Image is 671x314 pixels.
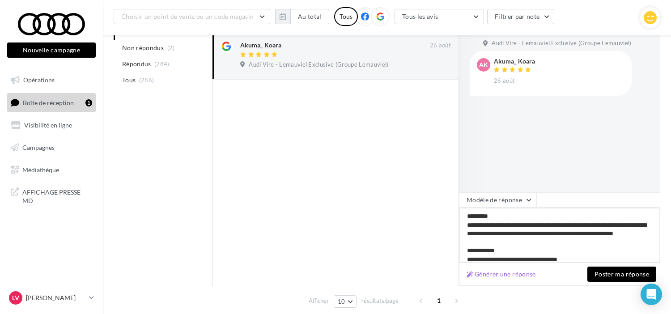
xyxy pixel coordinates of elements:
[154,60,170,68] span: (284)
[430,42,451,50] span: 26 août
[121,13,254,20] span: Choisir un point de vente ou un code magasin
[22,186,92,205] span: AFFICHAGE PRESSE MD
[494,77,515,85] span: 26 août
[361,297,399,305] span: résultats/page
[275,9,329,24] button: Au total
[334,295,357,308] button: 10
[432,293,446,308] span: 1
[249,61,388,69] span: Audi Vire - Lemauviel Exclusive (Groupe Lemauviel)
[334,7,358,26] div: Tous
[7,289,96,306] a: LV [PERSON_NAME]
[402,13,438,20] span: Tous les avis
[23,76,55,84] span: Opérations
[240,41,281,50] div: Akuma_ Koara
[5,138,98,157] a: Campagnes
[26,293,85,302] p: [PERSON_NAME]
[463,269,539,280] button: Générer une réponse
[587,267,656,282] button: Poster ma réponse
[12,293,19,302] span: LV
[7,42,96,58] button: Nouvelle campagne
[5,116,98,135] a: Visibilité en ligne
[5,71,98,89] a: Opérations
[85,99,92,106] div: 1
[5,161,98,179] a: Médiathèque
[5,182,98,209] a: AFFICHAGE PRESSE MD
[459,192,537,208] button: Modèle de réponse
[139,76,154,84] span: (286)
[338,298,345,305] span: 10
[5,93,98,112] a: Boîte de réception1
[641,284,662,305] div: Open Intercom Messenger
[309,297,329,305] span: Afficher
[23,98,74,106] span: Boîte de réception
[114,9,270,24] button: Choisir un point de vente ou un code magasin
[122,59,151,68] span: Répondus
[479,60,488,69] span: AK
[22,165,59,173] span: Médiathèque
[167,44,175,51] span: (2)
[122,76,136,85] span: Tous
[22,144,55,151] span: Campagnes
[395,9,484,24] button: Tous les avis
[290,9,329,24] button: Au total
[494,58,535,64] div: Akuma_ Koara
[492,39,631,47] span: Audi Vire - Lemauviel Exclusive (Groupe Lemauviel)
[487,9,555,24] button: Filtrer par note
[122,43,164,52] span: Non répondus
[24,121,72,129] span: Visibilité en ligne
